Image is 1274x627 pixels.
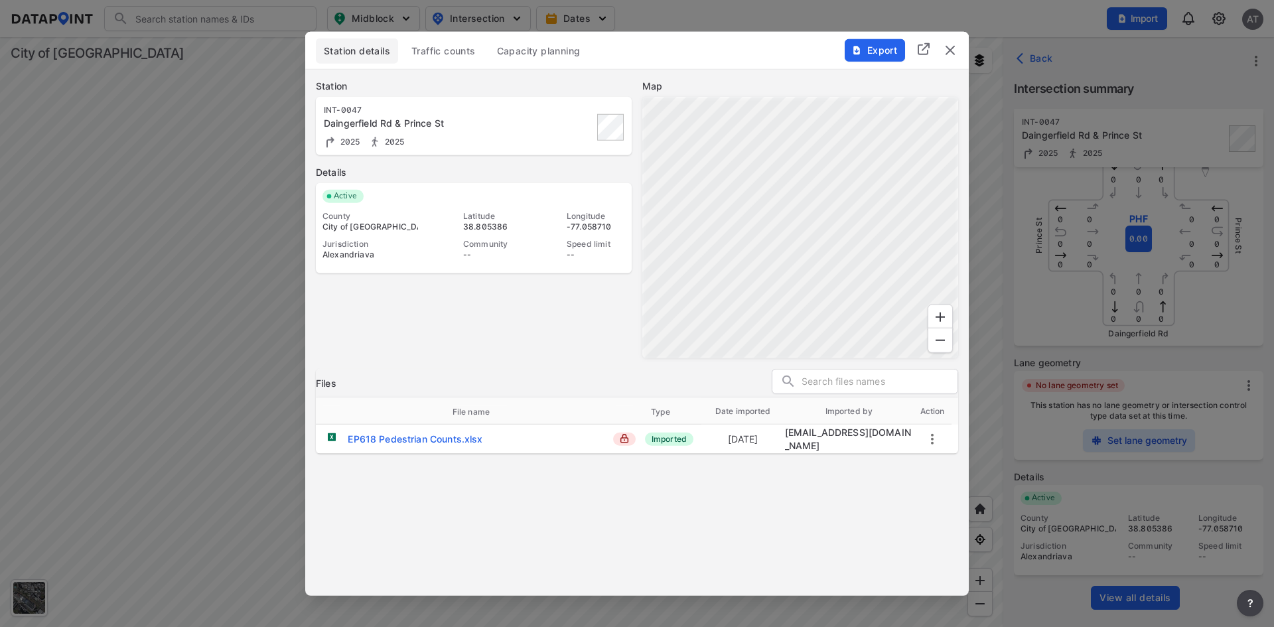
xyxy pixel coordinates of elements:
span: Export [852,43,896,56]
span: ? [1245,595,1255,611]
button: more [924,431,940,447]
div: Zoom Out [928,327,953,352]
span: Traffic counts [411,44,476,57]
svg: Zoom Out [932,332,948,348]
div: Speed limit [567,238,625,249]
span: Station details [324,44,390,57]
th: Date imported [701,397,785,424]
label: Map [642,79,958,92]
div: Daingerfield Rd & Prince St [324,116,527,129]
input: Search files names [802,372,957,391]
img: full_screen.b7bf9a36.svg [916,41,932,57]
div: basic tabs example [316,38,958,63]
div: -77.058710 [567,221,625,232]
span: Capacity planning [497,44,581,57]
label: Details [316,165,632,178]
img: close.efbf2170.svg [942,42,958,58]
button: more [1237,590,1263,616]
span: 2025 [382,137,405,147]
div: -- [463,249,522,259]
div: -- [567,249,625,259]
span: Imported [645,432,693,445]
div: Zoom In [928,304,953,329]
span: File name [453,405,507,417]
span: 2025 [337,137,360,147]
div: Latitude [463,210,522,221]
div: City of [GEOGRAPHIC_DATA] [322,221,418,232]
button: delete [942,42,958,58]
span: Active [328,189,364,202]
div: Jurisdiction [322,238,418,249]
div: Community [463,238,522,249]
div: qcadmin@yopmail.com [785,425,914,452]
img: Pedestrian count [368,135,382,149]
div: EP618 Pedestrian Counts.xlsx [348,432,482,445]
th: Action [913,397,952,424]
svg: Zoom In [932,309,948,324]
div: 38.805386 [463,221,522,232]
h3: Files [316,376,336,389]
th: Imported by [785,397,914,424]
div: Alexandriava [322,249,418,259]
div: County [322,210,418,221]
img: xlsx.b1bb01d6.svg [326,431,337,442]
span: Type [651,405,687,417]
div: Longitude [567,210,625,221]
div: INT-0047 [324,104,527,115]
td: [DATE] [701,426,785,451]
img: File%20-%20Download.70cf71cd.svg [851,44,862,55]
label: Station [316,79,632,92]
button: Export [845,38,905,61]
img: Turning count [324,135,337,149]
img: lock_close.8fab59a9.svg [620,433,629,443]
